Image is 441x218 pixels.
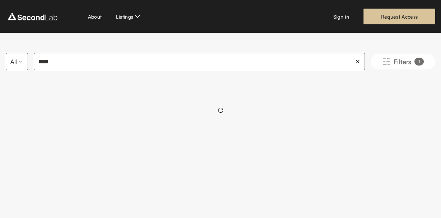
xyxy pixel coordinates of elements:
img: logo [6,11,59,22]
span: Filters [394,57,412,67]
button: Listings [116,12,142,21]
a: About [88,13,102,20]
a: Request Access [363,9,435,24]
button: Select listing type [6,53,28,70]
div: 1 [414,58,424,66]
a: Sign in [333,13,349,20]
button: Filters [371,54,435,69]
